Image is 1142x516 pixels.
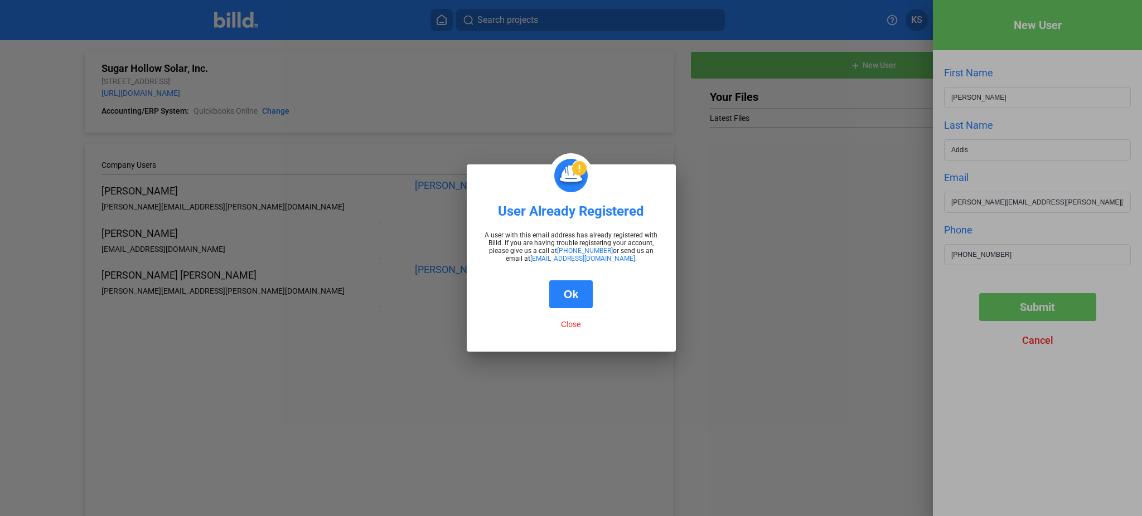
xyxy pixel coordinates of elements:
[549,280,593,308] button: Ok
[558,319,584,329] button: Close
[483,231,659,262] p: A user with this email address has already registered with Billd. If you are having trouble regis...
[555,162,587,189] img: alreadyregistered.png
[530,255,635,262] a: [EMAIL_ADDRESS][DOMAIN_NAME]
[572,159,587,176] img: mark.png
[498,203,644,219] div: User Already Registered
[557,247,613,255] a: [PHONE_NUMBER]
